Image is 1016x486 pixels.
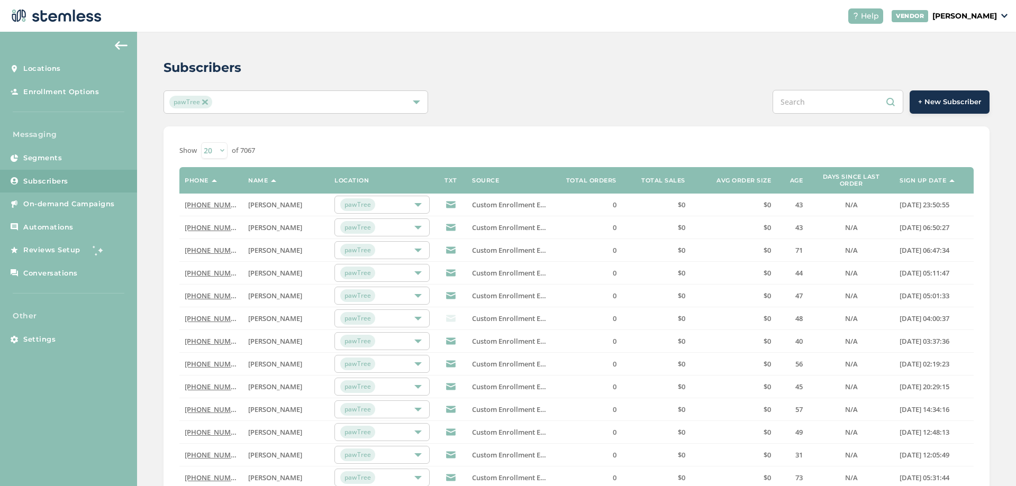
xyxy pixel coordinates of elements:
span: pawTree [340,289,375,302]
label: (651) 343-4600 [185,246,238,255]
span: Reviews Setup [23,245,80,255]
label: (575) 415-7572 [185,360,238,369]
a: [PHONE_NUMBER] [185,382,246,391]
label: Sign up date [900,177,946,184]
span: On-demand Campaigns [23,199,115,209]
span: 49 [795,427,803,437]
span: $0 [764,359,771,369]
span: pawTree [340,221,375,234]
label: N/A [813,405,889,414]
span: $0 [764,427,771,437]
span: $0 [678,359,685,369]
label: Christina Busch [248,337,324,346]
label: 2025-08-27 06:50:27 [900,223,968,232]
label: (847) 877-0474 [185,269,238,278]
span: [PERSON_NAME] [248,291,302,300]
label: 0 [558,473,616,482]
label: N/A [813,314,889,323]
label: $0 [696,337,772,346]
span: $0 [678,336,685,346]
label: Audrey McCrone [248,269,324,278]
span: N/A [845,382,858,391]
span: $0 [678,268,685,278]
label: 0 [558,200,616,209]
label: $0 [627,451,685,460]
a: [PHONE_NUMBER] [185,268,246,278]
span: pawTree [340,312,375,325]
span: [DATE] 02:19:23 [900,359,949,369]
input: Search [773,90,903,114]
label: N/A [813,360,889,369]
label: $0 [696,291,772,300]
label: N/A [813,269,889,278]
label: Custom Enrollment Endpoint [472,269,548,278]
span: pawTree [340,426,375,438]
label: 71 [782,246,803,255]
span: [PERSON_NAME] [248,245,302,255]
img: icon-help-white-03924b79.svg [852,13,859,19]
label: 0 [558,405,616,414]
img: icon-sort-1e1d7615.svg [271,179,276,182]
label: Sandra Goodrum [248,405,324,414]
label: Custom Enrollment Endpoint [472,382,548,391]
span: [PERSON_NAME] [248,314,302,323]
span: [DATE] 06:47:34 [900,245,949,255]
span: N/A [845,450,858,460]
label: (785) 394-1140 [185,473,238,482]
label: $0 [627,382,685,391]
label: N/A [813,451,889,460]
span: 47 [795,291,803,300]
span: [PERSON_NAME] [248,223,302,232]
span: $0 [764,473,771,482]
img: icon-sort-1e1d7615.svg [212,179,217,182]
label: (681) 489-5925 [185,451,238,460]
span: $0 [678,382,685,391]
label: $0 [627,473,685,482]
label: $0 [627,360,685,369]
span: [DATE] 05:31:44 [900,473,949,482]
label: 2025-08-26 14:34:16 [900,405,968,414]
span: 0 [613,405,616,414]
span: [PERSON_NAME] [248,268,302,278]
span: 57 [795,405,803,414]
span: $0 [678,405,685,414]
label: Custom Enrollment Endpoint [472,314,548,323]
span: N/A [845,405,858,414]
label: $0 [696,473,772,482]
span: Custom Enrollment Endpoint [472,291,566,300]
label: Marcia Gustafson [248,246,324,255]
span: Custom Enrollment Endpoint [472,336,566,346]
span: Locations [23,63,61,74]
span: 0 [613,450,616,460]
span: $0 [678,427,685,437]
label: (805) 766-5569 [185,223,238,232]
label: Custom Enrollment Endpoint [472,360,548,369]
h2: Subscribers [164,58,241,77]
iframe: Chat Widget [963,435,1016,486]
label: Custom Enrollment Endpoint [472,405,548,414]
span: [DATE] 14:34:16 [900,405,949,414]
label: Age [790,177,803,184]
span: [DATE] 05:01:33 [900,291,949,300]
label: Location [334,177,369,184]
span: pawTree [340,244,375,256]
label: Custom Enrollment Endpoint [472,337,548,346]
label: (405) 875-1691 [185,428,238,437]
label: N/A [813,246,889,255]
label: $0 [696,269,772,278]
span: Custom Enrollment Endpoint [472,223,566,232]
span: 40 [795,336,803,346]
label: (404) 281-9362 [185,291,238,300]
span: $0 [678,291,685,300]
span: [PERSON_NAME] [248,200,302,209]
img: icon-sort-1e1d7615.svg [949,179,955,182]
span: $0 [764,245,771,255]
span: 0 [613,336,616,346]
label: 43 [782,223,803,232]
label: $0 [696,428,772,437]
a: [PHONE_NUMBER] [185,473,246,482]
label: Show [179,145,197,156]
label: 57 [782,405,803,414]
div: VENDOR [892,10,928,22]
